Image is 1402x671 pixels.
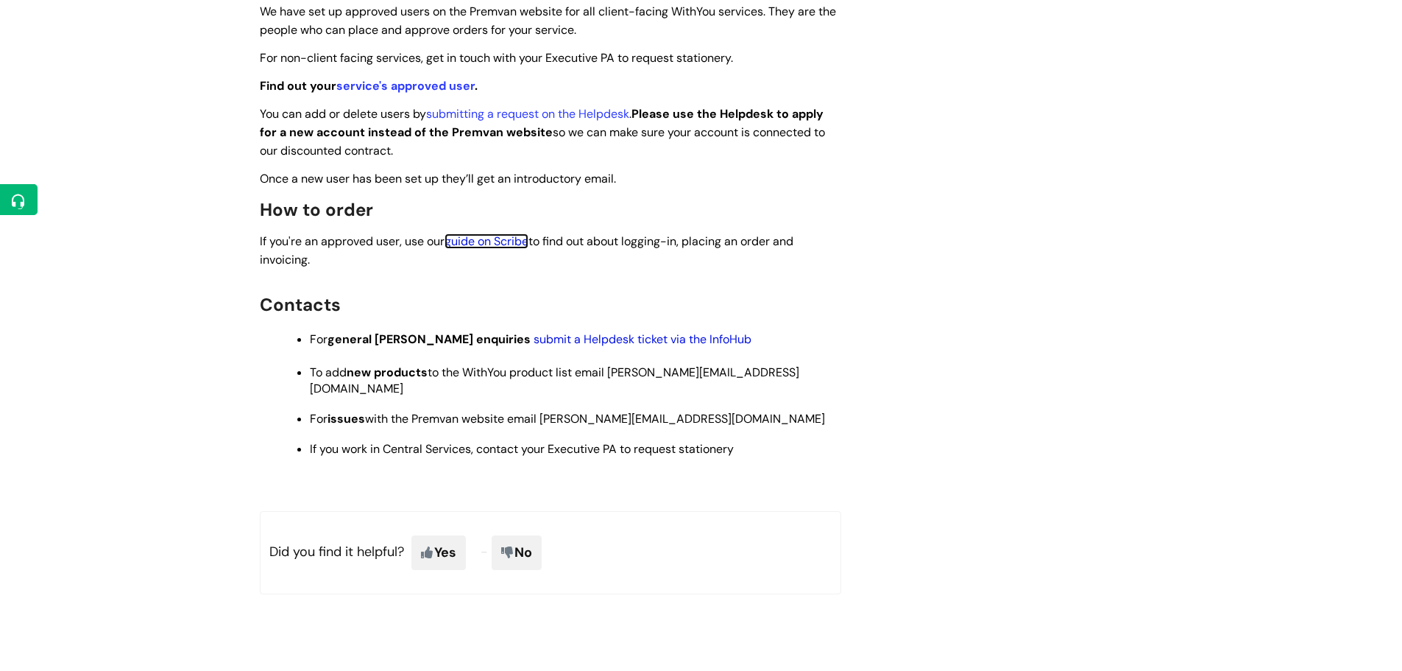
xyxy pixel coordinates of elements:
span: Yes [411,535,466,569]
a: guide on Scribe [445,233,528,249]
a: service's approved user [336,78,475,94]
a: submit a Helpdesk ticket via the InfoHub [534,331,751,347]
span: Contacts [260,293,341,316]
strong: issues [328,411,365,426]
strong: Find out your . [260,78,478,94]
span: You can add or delete users by . [260,106,631,122]
li: For [310,329,841,351]
span: No [492,535,542,569]
span: For non-client facing services, get in touch with your Executive PA to request stationery. [260,50,733,66]
span: For with the Premvan website email [PERSON_NAME][EMAIL_ADDRESS][DOMAIN_NAME] [310,411,825,426]
span: Once a new user has been set up they’ll get an introductory email. [260,171,616,186]
strong: new products [347,365,428,380]
span: We have set up approved users on the Premvan website for all client-facing WithYou services. They... [260,4,836,38]
span: so we can make sure your account is connected to our discounted contract. [260,106,825,158]
strong: general [PERSON_NAME] enquiries [328,331,531,347]
p: Did you find it helpful? [260,511,841,594]
span: If you work in Central Services, contact your Executive PA to request stationery [310,441,734,457]
a: submitting a request on the Helpdesk [426,106,629,122]
span: How to order [260,198,373,221]
span: To add to the WithYou product list email [PERSON_NAME][EMAIL_ADDRESS][DOMAIN_NAME] [310,365,799,396]
span: If you're an approved user, use our to find out about logging-in, placing an order and invoicing. [260,233,793,267]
